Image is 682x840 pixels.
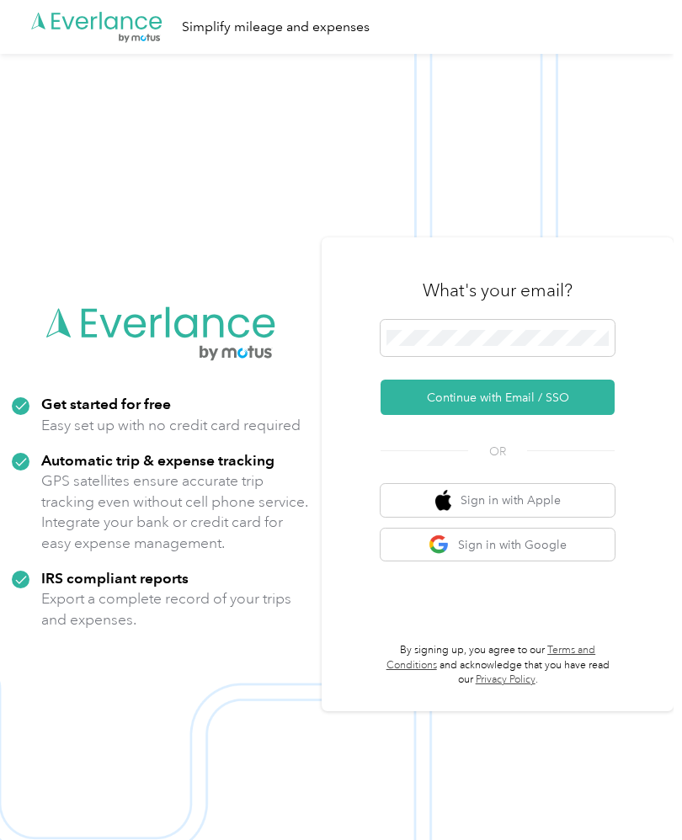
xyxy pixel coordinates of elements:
p: GPS satellites ensure accurate trip tracking even without cell phone service. Integrate your bank... [41,471,310,553]
div: Simplify mileage and expenses [182,17,370,38]
img: google logo [429,534,450,556]
p: By signing up, you agree to our and acknowledge that you have read our . [381,643,615,688]
p: Export a complete record of your trips and expenses. [41,588,310,630]
button: apple logoSign in with Apple [381,484,615,517]
button: google logoSign in with Google [381,529,615,561]
strong: Automatic trip & expense tracking [41,451,274,469]
a: Privacy Policy [476,673,535,686]
a: Terms and Conditions [386,644,596,672]
button: Continue with Email / SSO [381,380,615,415]
strong: IRS compliant reports [41,569,189,587]
h3: What's your email? [423,279,573,302]
p: Easy set up with no credit card required [41,415,301,436]
img: apple logo [435,490,452,511]
strong: Get started for free [41,395,171,412]
span: OR [468,443,527,460]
